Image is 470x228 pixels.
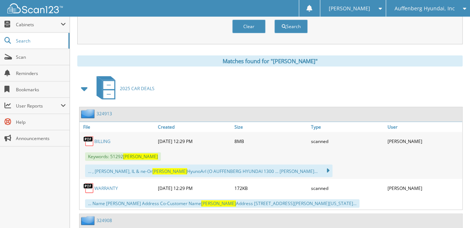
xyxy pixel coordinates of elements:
span: 2025 CAR DEALS [120,85,155,92]
img: PDF.png [83,183,94,194]
a: Created [156,122,233,132]
span: Announcements [16,135,66,142]
a: File [80,122,156,132]
div: ... , [PERSON_NAME], IL & ne-Or HyunoArl (O AUFFENBERG HYUNDAI 1300 ... [PERSON_NAME]... [85,164,332,177]
span: Keywords: 51292 [85,152,161,161]
span: [PERSON_NAME] [152,168,187,174]
a: 324908 [97,217,112,224]
a: 2025 CAR DEALS [92,74,155,103]
span: Bookmarks [16,86,66,93]
span: Search [16,38,65,44]
span: Scan [16,54,66,60]
div: [DATE] 12:29 PM [156,134,233,149]
span: User Reports [16,103,61,109]
span: [PERSON_NAME] [329,6,370,11]
div: [PERSON_NAME] [386,134,462,149]
a: BILLING [94,138,111,144]
img: folder2.png [81,109,97,118]
img: PDF.png [83,136,94,147]
div: 172KB [233,181,309,195]
a: Size [233,122,309,132]
span: Help [16,119,66,125]
span: Auffenberg Hyundai, Inc [394,6,454,11]
div: Matches found for "[PERSON_NAME]" [77,55,463,67]
img: folder2.png [81,216,97,225]
div: scanned [309,181,386,195]
span: [PERSON_NAME] [201,200,236,207]
button: Clear [232,20,266,33]
span: Reminders [16,70,66,76]
div: scanned [309,134,386,149]
img: scan123-logo-white.svg [7,3,63,13]
div: [PERSON_NAME] [386,181,462,195]
a: User [386,122,462,132]
span: [PERSON_NAME] [123,153,158,160]
span: Cabinets [16,21,61,28]
div: [DATE] 12:29 PM [156,181,233,195]
div: 8MB [233,134,309,149]
a: 324913 [97,110,112,117]
div: ... Name [PERSON_NAME] Address Co-Customer Name Address [STREET_ADDRESS][PERSON_NAME][US_STATE]... [85,199,359,208]
a: Type [309,122,386,132]
button: Search [274,20,308,33]
a: WARRANTY [94,185,118,191]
